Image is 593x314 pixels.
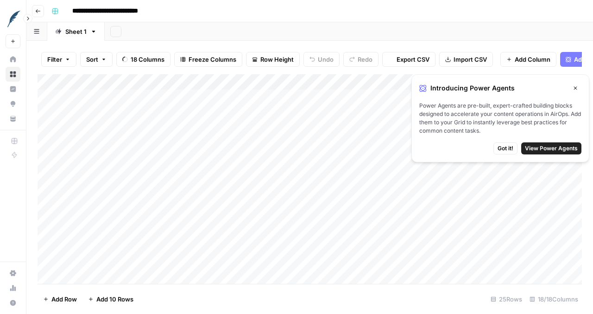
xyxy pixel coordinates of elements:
[96,295,133,304] span: Add 10 Rows
[6,7,20,31] button: Workspace: FreeWill
[86,55,98,64] span: Sort
[525,144,578,153] span: View Power Agents
[487,292,526,307] div: 25 Rows
[6,281,20,295] a: Usage
[498,144,513,153] span: Got it!
[6,11,22,27] img: FreeWill Logo
[454,55,487,64] span: Import CSV
[6,67,20,82] a: Browse
[41,52,76,67] button: Filter
[318,55,334,64] span: Undo
[493,142,517,154] button: Got it!
[65,27,87,36] div: Sheet 1
[343,52,379,67] button: Redo
[419,82,581,94] div: Introducing Power Agents
[51,295,77,304] span: Add Row
[47,22,105,41] a: Sheet 1
[358,55,372,64] span: Redo
[6,111,20,126] a: Your Data
[131,55,164,64] span: 18 Columns
[260,55,294,64] span: Row Height
[47,55,62,64] span: Filter
[419,102,581,135] span: Power Agents are pre-built, expert-crafted building blocks designed to accelerate your content op...
[189,55,236,64] span: Freeze Columns
[6,295,20,310] button: Help + Support
[500,52,556,67] button: Add Column
[6,82,20,96] a: Insights
[82,292,139,307] button: Add 10 Rows
[174,52,242,67] button: Freeze Columns
[397,55,429,64] span: Export CSV
[6,52,20,67] a: Home
[521,142,581,154] button: View Power Agents
[80,52,113,67] button: Sort
[6,266,20,281] a: Settings
[246,52,300,67] button: Row Height
[38,292,82,307] button: Add Row
[116,52,170,67] button: 18 Columns
[6,96,20,111] a: Opportunities
[526,292,582,307] div: 18/18 Columns
[439,52,493,67] button: Import CSV
[515,55,550,64] span: Add Column
[303,52,340,67] button: Undo
[382,52,435,67] button: Export CSV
